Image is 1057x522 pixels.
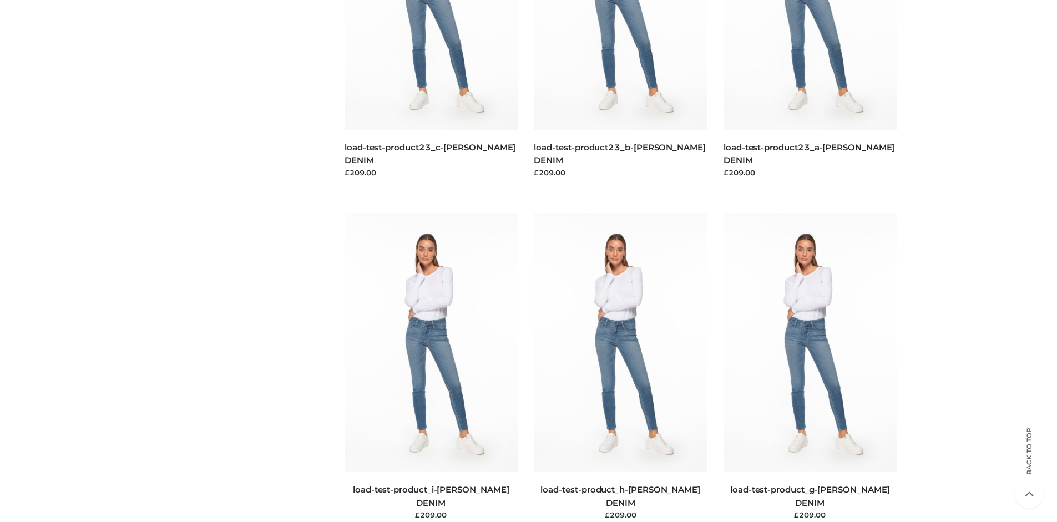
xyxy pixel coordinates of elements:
img: load-test-product_g-PARKER SMITH DENIM [724,213,897,472]
div: £209.00 [724,167,897,178]
img: load-test-product_h-PARKER SMITH DENIM [534,213,707,472]
span: Back to top [1015,447,1043,475]
div: £209.00 [534,167,707,178]
span: £ [605,510,610,519]
bdi: 209.00 [794,510,826,519]
a: load-test-product23_b-[PERSON_NAME] DENIM [534,142,705,165]
a: load-test-product23_c-[PERSON_NAME] DENIM [345,142,515,165]
span: £ [794,510,799,519]
img: load-test-product_i-PARKER SMITH DENIM [345,213,518,472]
a: load-test-product_h-[PERSON_NAME] DENIM [540,484,700,508]
span: £ [415,510,420,519]
div: £209.00 [345,167,518,178]
a: load-test-product_g-[PERSON_NAME] DENIM [730,484,890,508]
bdi: 209.00 [605,510,636,519]
a: load-test-product_i-[PERSON_NAME] DENIM [353,484,509,508]
bdi: 209.00 [415,510,447,519]
a: load-test-product23_a-[PERSON_NAME] DENIM [724,142,894,165]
